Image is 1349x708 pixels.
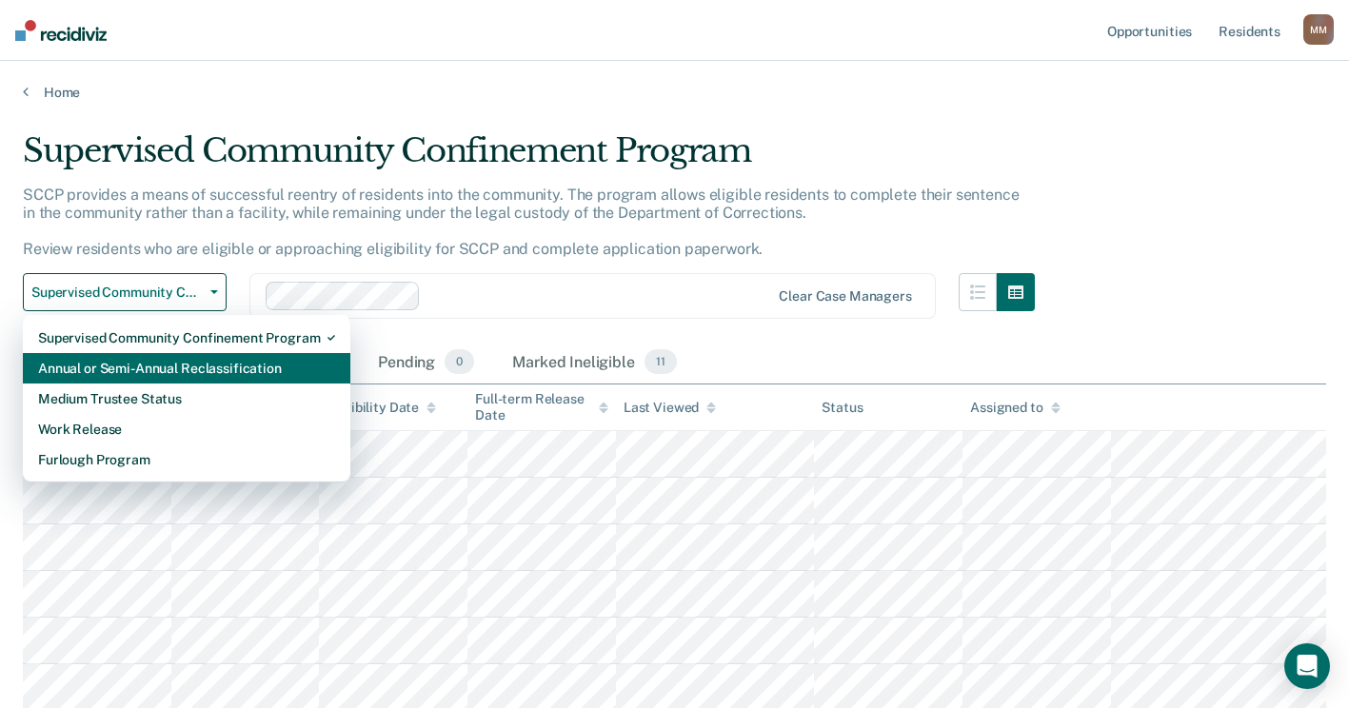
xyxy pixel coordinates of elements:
div: Open Intercom Messenger [1284,643,1330,689]
a: Home [23,84,1326,101]
div: Work Release [38,414,335,444]
div: M M [1303,14,1334,45]
button: Supervised Community Confinement Program [23,273,227,311]
span: Supervised Community Confinement Program [31,285,203,301]
div: Status [822,400,863,416]
img: Recidiviz [15,20,107,41]
div: Last Viewed [624,400,716,416]
div: Clear case managers [779,288,911,305]
div: Eligibility Date [327,400,436,416]
div: Furlough Program [38,444,335,475]
p: SCCP provides a means of successful reentry of residents into the community. The program allows e... [23,186,1019,259]
div: Full-term Release Date [475,391,608,423]
span: 0 [445,349,474,374]
div: Medium Trustee Status [38,383,335,414]
div: Assigned to [970,400,1060,416]
div: Supervised Community Confinement Program [38,323,335,353]
div: Marked Ineligible11 [508,342,680,383]
button: MM [1303,14,1334,45]
div: Pending0 [374,342,478,383]
div: Supervised Community Confinement Program [23,131,1035,186]
span: 11 [645,349,677,374]
div: Annual or Semi-Annual Reclassification [38,353,335,383]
